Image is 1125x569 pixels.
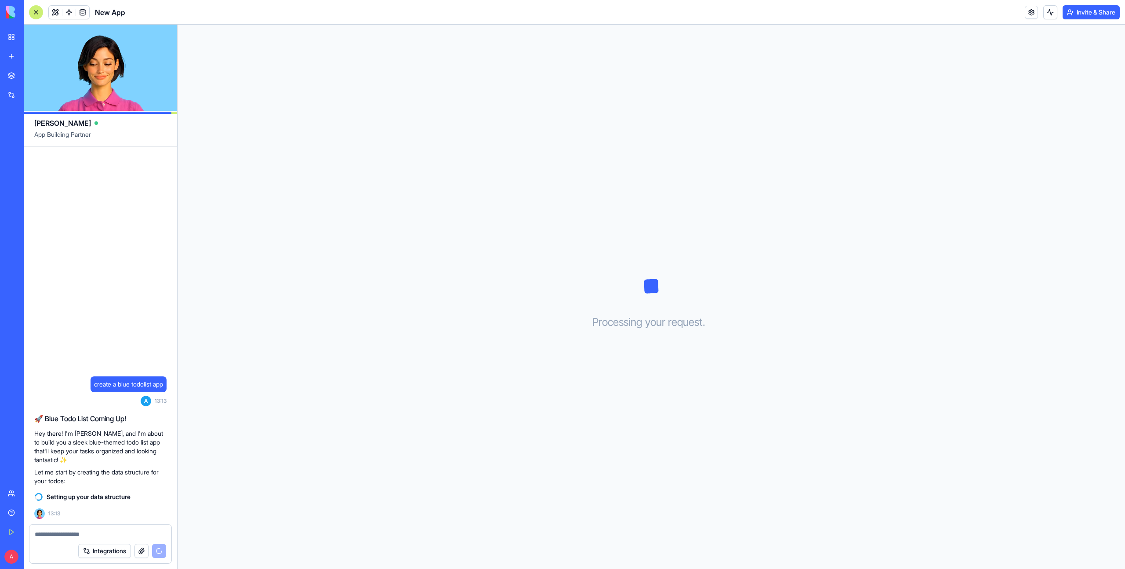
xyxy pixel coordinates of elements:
span: Setting up your data structure [47,492,131,501]
h3: Processing your request [592,315,711,329]
button: Invite & Share [1063,5,1120,19]
img: logo [6,6,61,18]
span: A [4,550,18,564]
p: Hey there! I'm [PERSON_NAME], and I'm about to build you a sleek blue-themed todo list app that'l... [34,429,167,464]
h2: 🚀 Blue Todo List Coming Up! [34,413,167,424]
span: App Building Partner [34,130,167,146]
button: Integrations [78,544,131,558]
span: . [703,315,705,329]
span: 13:13 [48,510,60,517]
img: Ella_00000_wcx2te.png [34,508,45,519]
span: create a blue todolist app [94,380,163,389]
span: [PERSON_NAME] [34,118,91,128]
span: New App [95,7,125,18]
span: A [141,396,151,406]
p: Let me start by creating the data structure for your todos: [34,468,167,485]
span: 13:13 [155,398,167,405]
